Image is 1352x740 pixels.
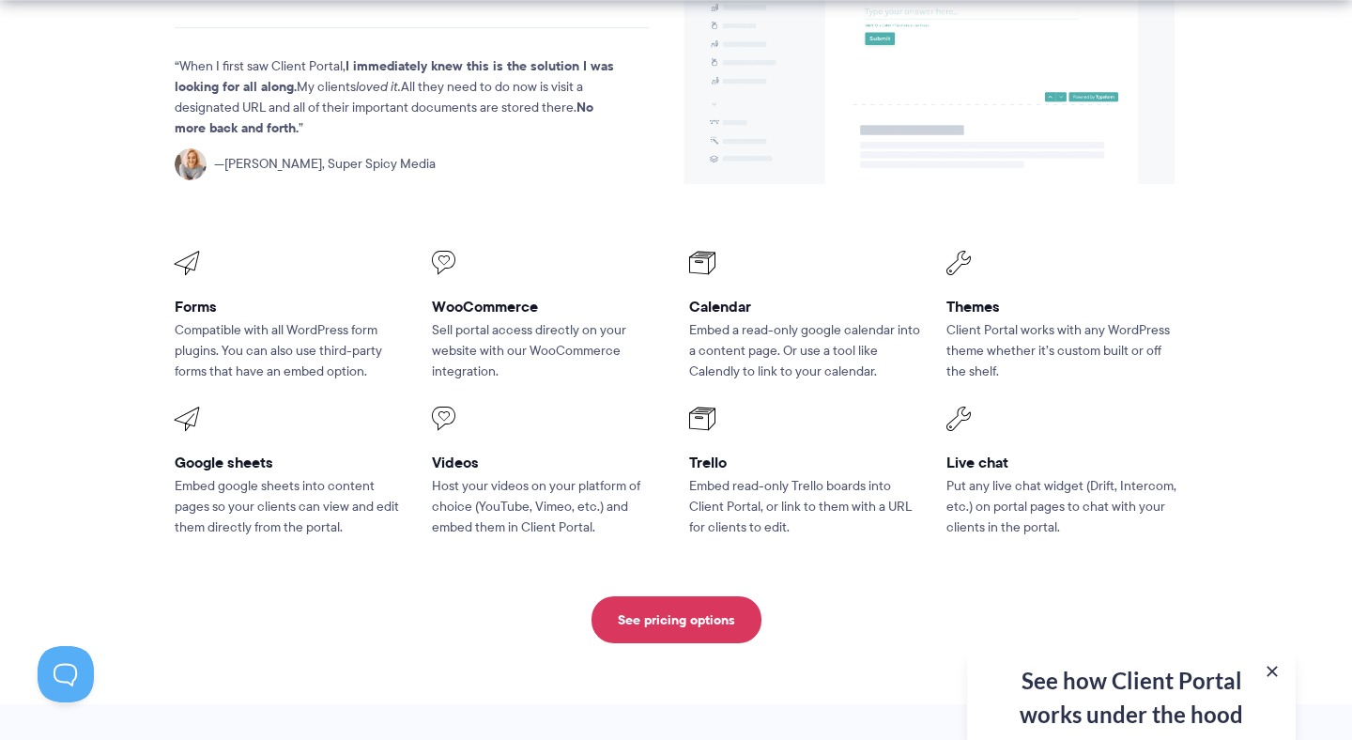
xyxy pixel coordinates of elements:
[946,476,1177,538] p: Put any live chat widget (Drift, Intercom, etc.) on portal pages to chat with your clients in the...
[175,453,406,472] h3: Google sheets
[214,154,436,175] span: [PERSON_NAME], Super Spicy Media
[175,97,593,138] strong: No more back and forth.
[946,453,1177,472] h3: Live chat
[432,476,663,538] p: Host your videos on your platform of choice (YouTube, Vimeo, etc.) and embed them in Client Portal.
[175,55,614,97] strong: I immediately knew this is the solution I was looking for all along.
[175,56,616,139] p: When I first saw Client Portal, My clients All they need to do now is visit a designated URL and ...
[689,453,920,472] h3: Trello
[946,320,1177,382] p: Client Portal works with any WordPress theme whether it’s custom built or off the shelf.
[432,320,663,382] p: Sell portal access directly on your website with our WooCommerce integration.
[689,297,920,316] h3: Calendar
[432,297,663,316] h3: WooCommerce
[175,476,406,538] p: Embed google sheets into content pages so your clients can view and edit them directly from the p...
[175,320,406,382] p: Compatible with all WordPress form plugins. You can also use third-party forms that have an embed...
[946,297,1177,316] h3: Themes
[356,77,401,96] em: loved it.
[689,320,920,382] p: Embed a read-only google calendar into a content page. Or use a tool like Calendly to link to you...
[591,596,761,643] a: See pricing options
[38,646,94,702] iframe: Toggle Customer Support
[432,453,663,472] h3: Videos
[175,297,406,316] h3: Forms
[689,476,920,538] p: Embed read-only Trello boards into Client Portal, or link to them with a URL for clients to edit.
